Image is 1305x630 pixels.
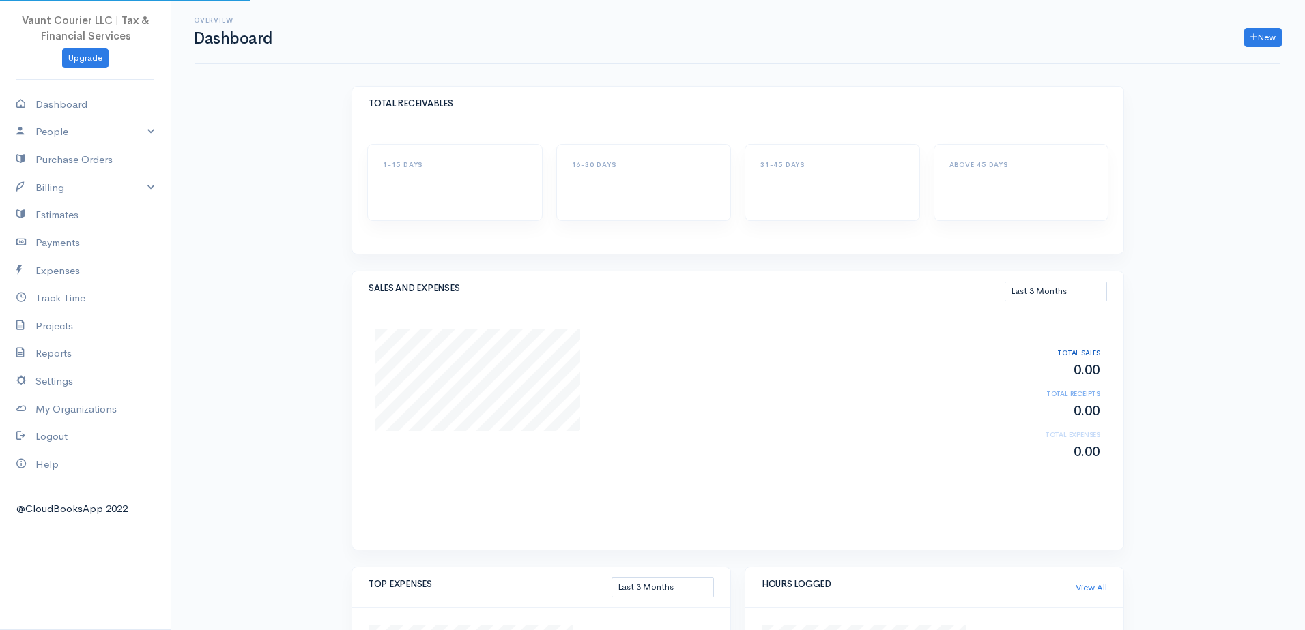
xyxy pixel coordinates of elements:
h6: TOTAL RECEIPTS [991,390,1100,397]
a: Upgrade [62,48,109,68]
h6: Overview [194,16,272,24]
div: @CloudBooksApp 2022 [16,501,154,517]
h6: TOTAL EXPENSES [991,431,1100,438]
h5: TOP EXPENSES [369,580,612,589]
h5: SALES AND EXPENSES [369,284,1005,293]
h6: TOTAL SALES [991,349,1100,357]
h6: 1-15 DAYS [383,161,527,168]
span: Vaunt Courier LLC | Tax & Financial Services [22,14,149,42]
h6: 16-30 DAYS [572,161,716,168]
h5: TOTAL RECEIVABLES [369,99,1107,108]
h6: ABOVE 45 DAYS [949,161,1093,168]
h2: 0.00 [991,363,1100,378]
h2: 0.00 [991,404,1100,419]
h5: HOURS LOGGED [762,580,1076,589]
h6: 31-45 DAYS [760,161,904,168]
h1: Dashboard [194,30,272,47]
h2: 0.00 [991,445,1100,460]
a: New [1244,28,1282,48]
a: View All [1076,581,1107,595]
